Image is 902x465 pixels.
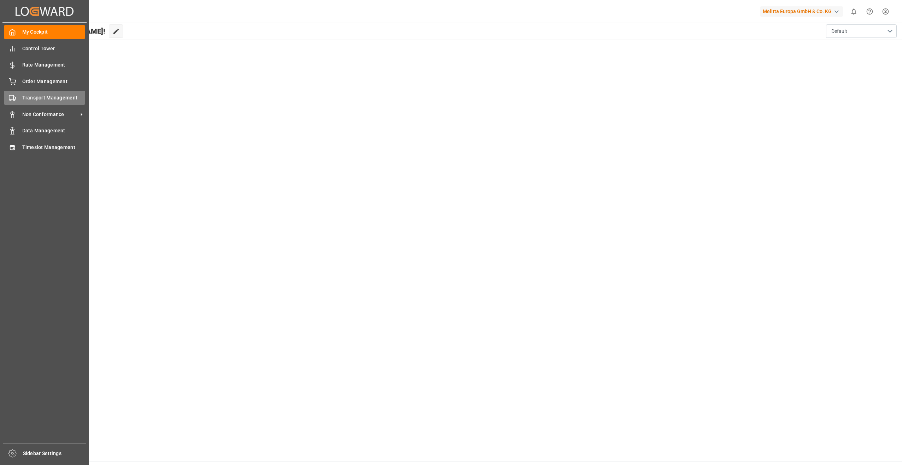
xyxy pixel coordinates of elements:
[831,28,847,35] span: Default
[4,74,85,88] a: Order Management
[826,24,897,38] button: open menu
[22,28,86,36] span: My Cockpit
[846,4,862,19] button: show 0 new notifications
[4,140,85,154] a: Timeslot Management
[22,61,86,69] span: Rate Management
[22,94,86,102] span: Transport Management
[22,78,86,85] span: Order Management
[760,6,843,17] div: Melitta Europa GmbH & Co. KG
[23,450,86,457] span: Sidebar Settings
[4,58,85,72] a: Rate Management
[4,25,85,39] a: My Cockpit
[22,144,86,151] span: Timeslot Management
[22,111,78,118] span: Non Conformance
[22,45,86,52] span: Control Tower
[862,4,878,19] button: Help Center
[760,5,846,18] button: Melitta Europa GmbH & Co. KG
[4,91,85,105] a: Transport Management
[22,127,86,134] span: Data Management
[4,124,85,138] a: Data Management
